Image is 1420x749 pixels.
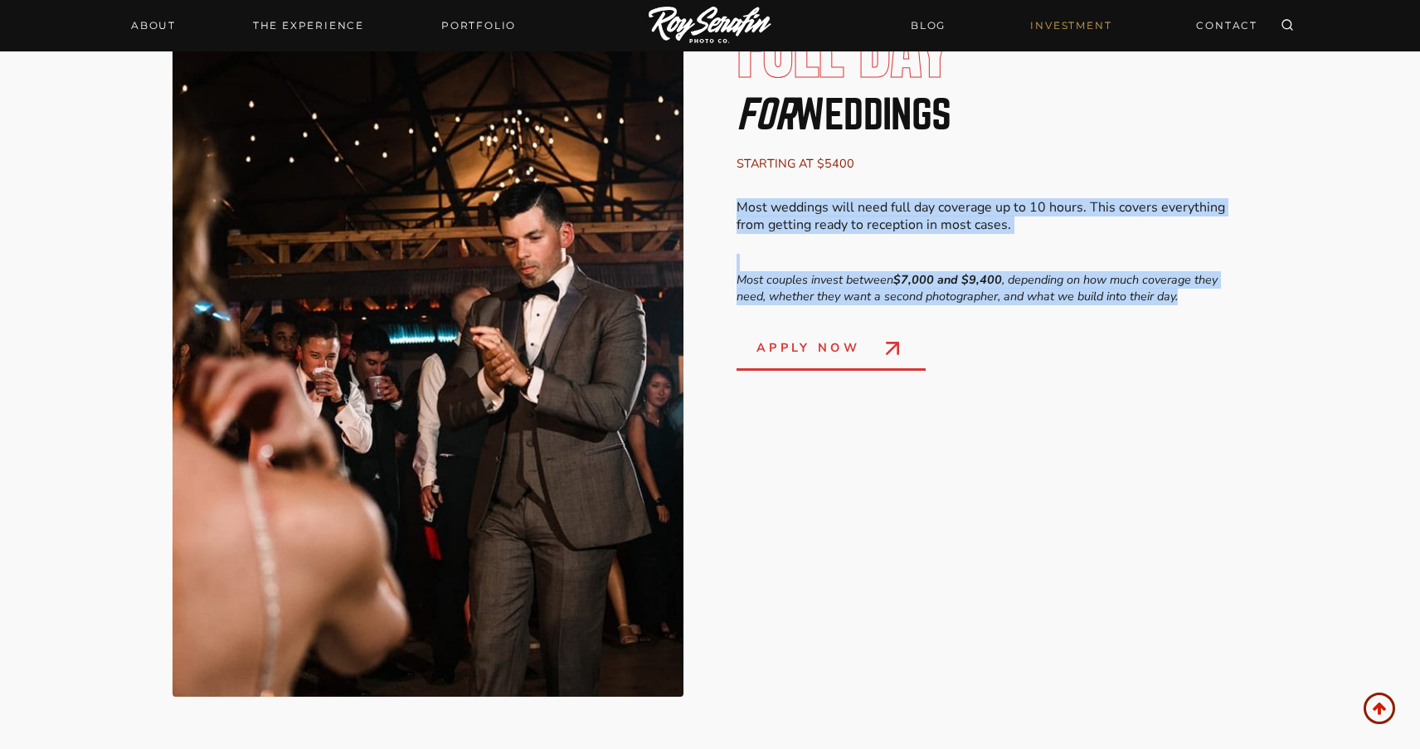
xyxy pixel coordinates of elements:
nav: Primary Navigation [121,14,526,37]
em: Most couples invest between , depending on how much coverage they need, whether they want a secon... [737,271,1218,305]
p: starting at $5400 [737,155,1247,173]
img: Logo of Roy Serafin Photo Co., featuring stylized text in white on a light background, representi... [649,7,771,46]
nav: Secondary Navigation [901,11,1267,40]
a: Portfolio [431,14,526,37]
strong: $7,000 and $9,400 [893,271,1002,288]
h2: Full Day [737,16,1247,82]
a: BLOG [901,11,956,40]
a: INVESTMENT [1020,11,1121,40]
span: apply now [756,338,860,357]
a: About [121,14,186,37]
img: Investment 3 [173,16,683,697]
a: THE EXPERIENCE [243,14,374,37]
p: Most weddings will need full day coverage up to 10 hours. This covers everything from getting rea... [737,199,1247,234]
em: for [737,95,795,136]
a: Scroll to top [1364,693,1395,724]
button: View Search Form [1276,14,1299,37]
a: CONTACT [1186,11,1267,40]
h2: Weddings [737,95,1247,135]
